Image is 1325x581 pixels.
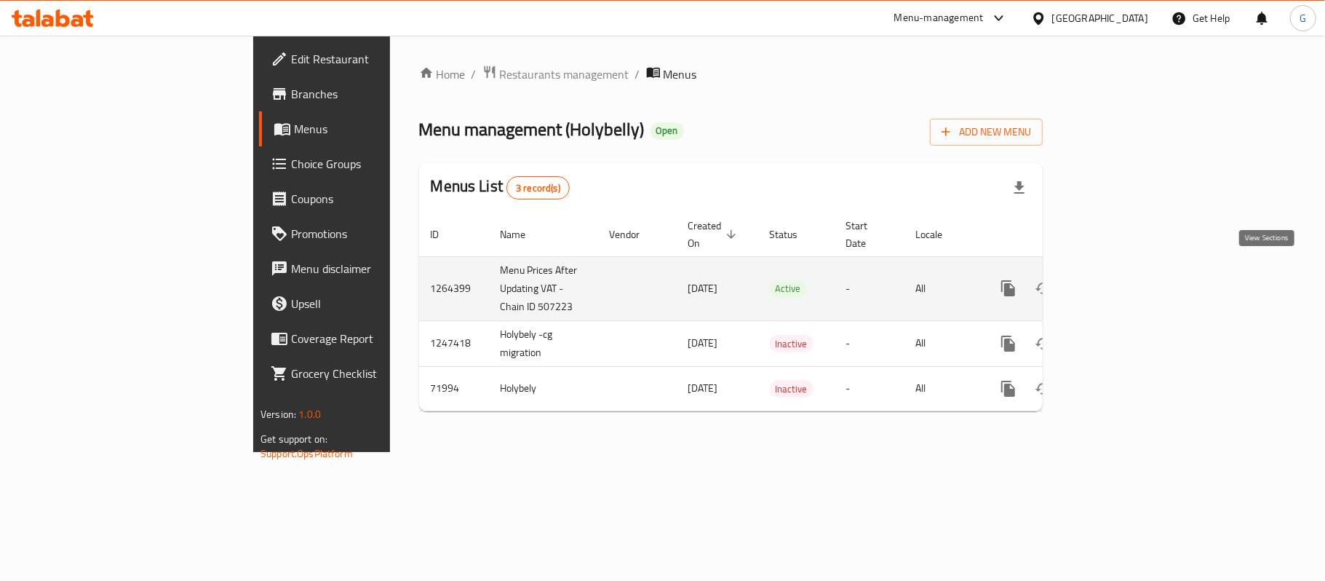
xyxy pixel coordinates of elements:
a: Branches [259,76,474,111]
span: Menus [664,66,697,83]
div: [GEOGRAPHIC_DATA] [1052,10,1148,26]
span: Edit Restaurant [291,50,463,68]
div: Open [650,122,684,140]
a: Coverage Report [259,321,474,356]
a: Restaurants management [482,65,629,84]
span: Menus [294,120,463,138]
a: Coupons [259,181,474,216]
span: Restaurants management [500,66,629,83]
button: Change Status [1026,326,1061,361]
td: - [835,366,904,411]
td: - [835,320,904,366]
a: Upsell [259,286,474,321]
span: 3 record(s) [507,181,569,195]
span: [DATE] [688,379,718,398]
span: Coverage Report [291,330,463,347]
button: more [991,271,1026,306]
span: Vendor [610,226,659,243]
span: Version: [260,405,296,424]
span: Status [770,226,817,243]
td: All [904,320,979,366]
span: Start Date [846,217,887,252]
a: Menu disclaimer [259,251,474,286]
span: ID [431,226,458,243]
a: Promotions [259,216,474,251]
button: Add New Menu [930,119,1043,146]
td: - [835,256,904,320]
a: Support.OpsPlatform [260,444,353,463]
td: Holybely -cg migration [489,320,598,366]
td: Menu Prices After Updating VAT - Chain ID 507223 [489,256,598,320]
a: Menus [259,111,474,146]
span: [DATE] [688,279,718,298]
div: Total records count [506,176,570,199]
button: more [991,326,1026,361]
span: Name [501,226,545,243]
span: Coupons [291,190,463,207]
div: Menu-management [894,9,984,27]
td: All [904,256,979,320]
span: Inactive [770,336,813,352]
td: All [904,366,979,411]
span: 1.0.0 [298,405,321,424]
span: Active [770,280,807,297]
div: Inactive [770,335,813,352]
span: Upsell [291,295,463,312]
span: Grocery Checklist [291,365,463,382]
button: Change Status [1026,371,1061,406]
div: Export file [1002,170,1037,205]
a: Choice Groups [259,146,474,181]
span: Get support on: [260,430,327,448]
span: Locale [916,226,962,243]
span: Created On [688,217,741,252]
h2: Menus List [431,175,570,199]
span: G [1300,10,1306,26]
span: Menu disclaimer [291,260,463,277]
button: more [991,371,1026,406]
th: Actions [979,213,1142,257]
span: Choice Groups [291,155,463,173]
td: Holybely [489,366,598,411]
span: Branches [291,85,463,103]
table: enhanced table [419,213,1142,411]
a: Grocery Checklist [259,356,474,391]
span: Inactive [770,381,813,398]
li: / [635,66,640,83]
a: Edit Restaurant [259,41,474,76]
nav: breadcrumb [419,65,1043,84]
span: [DATE] [688,333,718,352]
span: Menu management ( Holybelly ) [419,113,645,146]
span: Open [650,125,684,137]
span: Promotions [291,225,463,242]
div: Inactive [770,380,813,398]
span: Add New Menu [942,123,1031,141]
div: Active [770,280,807,298]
